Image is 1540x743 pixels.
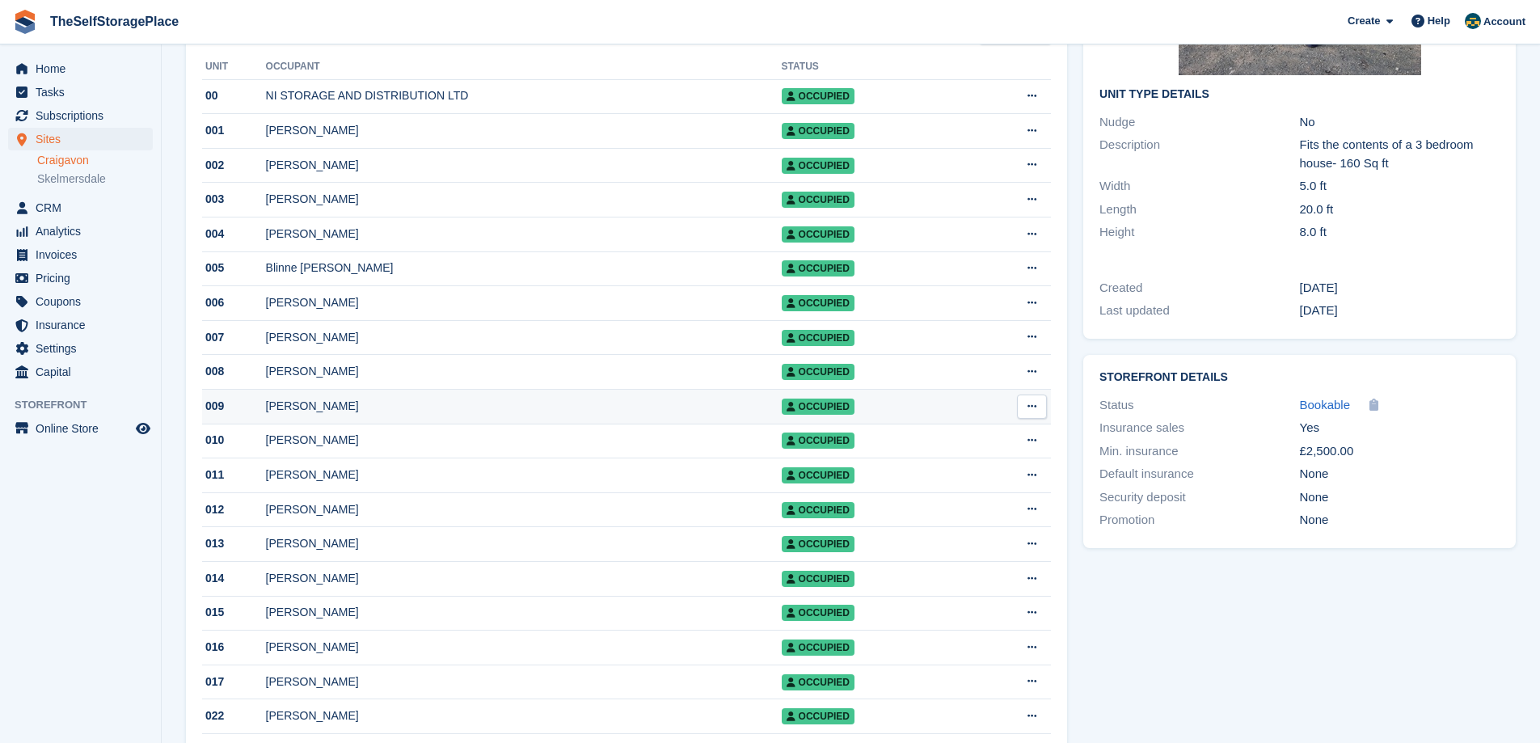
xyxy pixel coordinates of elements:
[1099,223,1299,242] div: Height
[1300,279,1500,298] div: [DATE]
[1300,223,1500,242] div: 8.0 ft
[266,673,782,690] div: [PERSON_NAME]
[782,708,854,724] span: Occupied
[782,536,854,552] span: Occupied
[782,330,854,346] span: Occupied
[266,191,782,208] div: [PERSON_NAME]
[8,57,153,80] a: menu
[266,363,782,380] div: [PERSON_NAME]
[36,57,133,80] span: Home
[266,260,782,277] div: Blinne [PERSON_NAME]
[36,220,133,243] span: Analytics
[266,432,782,449] div: [PERSON_NAME]
[1099,419,1299,437] div: Insurance sales
[8,128,153,150] a: menu
[782,158,854,174] span: Occupied
[1300,419,1500,437] div: Yes
[1300,136,1500,172] div: Fits the contents of a 3 bedroom house- 160 Sq ft
[202,294,266,311] div: 006
[202,363,266,380] div: 008
[37,153,153,168] a: Craigavon
[266,398,782,415] div: [PERSON_NAME]
[1099,396,1299,415] div: Status
[266,501,782,518] div: [PERSON_NAME]
[202,707,266,724] div: 022
[36,417,133,440] span: Online Store
[36,337,133,360] span: Settings
[8,314,153,336] a: menu
[37,171,153,187] a: Skelmersdale
[133,419,153,438] a: Preview store
[782,605,854,621] span: Occupied
[782,467,854,483] span: Occupied
[266,570,782,587] div: [PERSON_NAME]
[202,87,266,104] div: 00
[8,104,153,127] a: menu
[1483,14,1525,30] span: Account
[1300,177,1500,196] div: 5.0 ft
[1099,279,1299,298] div: Created
[202,673,266,690] div: 017
[1099,177,1299,196] div: Width
[15,397,161,413] span: Storefront
[36,267,133,289] span: Pricing
[266,87,782,104] div: NI STORAGE AND DISTRIBUTION LTD
[782,88,854,104] span: Occupied
[8,243,153,266] a: menu
[8,361,153,383] a: menu
[782,399,854,415] span: Occupied
[1300,396,1351,415] a: Bookable
[1300,465,1500,483] div: None
[782,226,854,243] span: Occupied
[202,191,266,208] div: 003
[1428,13,1450,29] span: Help
[202,54,266,80] th: Unit
[8,81,153,103] a: menu
[202,604,266,621] div: 015
[1300,201,1500,219] div: 20.0 ft
[36,314,133,336] span: Insurance
[782,640,854,656] span: Occupied
[8,290,153,313] a: menu
[782,502,854,518] span: Occupied
[1099,371,1500,384] h2: Storefront Details
[782,674,854,690] span: Occupied
[8,196,153,219] a: menu
[782,433,854,449] span: Occupied
[1300,442,1500,461] div: £2,500.00
[1099,113,1299,132] div: Nudge
[266,157,782,174] div: [PERSON_NAME]
[202,466,266,483] div: 011
[202,501,266,518] div: 012
[8,220,153,243] a: menu
[36,361,133,383] span: Capital
[1099,442,1299,461] div: Min. insurance
[1099,302,1299,320] div: Last updated
[13,10,37,34] img: stora-icon-8386f47178a22dfd0bd8f6a31ec36ba5ce8667c1dd55bd0f319d3a0aa187defe.svg
[782,260,854,277] span: Occupied
[8,267,153,289] a: menu
[202,535,266,552] div: 013
[44,8,185,35] a: TheSelfStoragePlace
[266,294,782,311] div: [PERSON_NAME]
[266,604,782,621] div: [PERSON_NAME]
[1099,88,1500,101] h2: Unit Type details
[8,417,153,440] a: menu
[1099,136,1299,172] div: Description
[782,295,854,311] span: Occupied
[1300,488,1500,507] div: None
[266,226,782,243] div: [PERSON_NAME]
[782,571,854,587] span: Occupied
[202,398,266,415] div: 009
[782,54,968,80] th: Status
[202,122,266,139] div: 001
[1099,201,1299,219] div: Length
[36,81,133,103] span: Tasks
[202,260,266,277] div: 005
[1300,113,1500,132] div: No
[1099,488,1299,507] div: Security deposit
[1300,398,1351,412] span: Bookable
[202,570,266,587] div: 014
[266,54,782,80] th: Occupant
[202,157,266,174] div: 002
